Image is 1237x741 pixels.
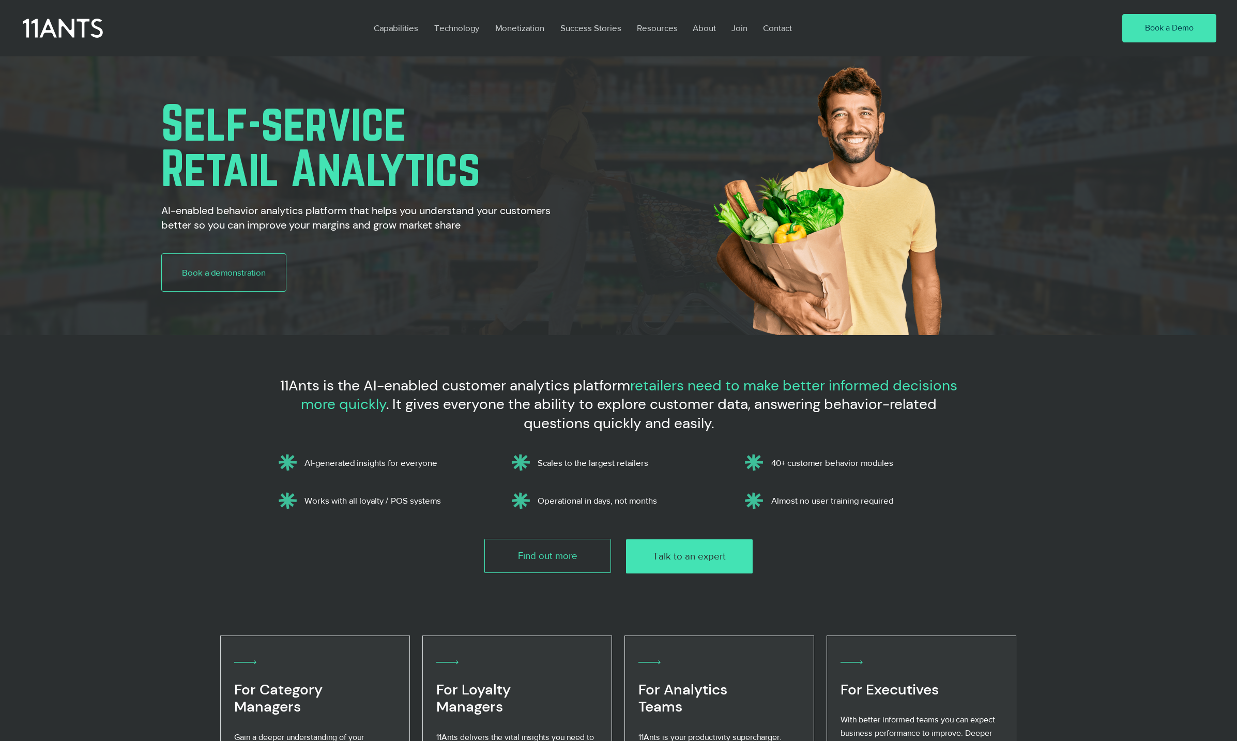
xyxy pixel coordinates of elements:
a: Success Stories [553,16,629,40]
span: For Executives [841,680,939,699]
p: Contact [758,16,797,40]
a: About [685,16,724,40]
span: For Loyalty [436,680,511,699]
span: Self-service [161,95,406,150]
a: Book a Demo [1122,14,1216,43]
a: Contact [755,16,801,40]
a: Book a demonstration [161,253,287,292]
p: 40+ customer behavior modules [771,458,961,468]
nav: Site [366,16,1092,40]
span: 11Ants is the AI-enabled customer analytics platform [280,376,630,395]
a: Find out more [484,539,612,573]
p: Technology [429,16,484,40]
span: Find out more [518,549,577,563]
span: retailers need to make better informed decisions more quickly [301,376,957,414]
span: Retail Analytics [161,141,480,195]
p: Join [726,16,753,40]
span: AI-generated insights for everyone [304,458,437,467]
p: Capabilities [369,16,423,40]
a: Monetization [487,16,553,40]
p: Almost no user training required [771,495,961,506]
a: Resources [629,16,685,40]
p: Works with all loyalty / POS systems [304,495,494,506]
p: Resources [632,16,683,40]
p: Operational in days, not months [538,495,727,506]
a: Talk to an expert [626,539,753,573]
a: Capabilities [366,16,426,40]
p: Monetization [490,16,549,40]
span: Teams [638,697,682,716]
span: Talk to an expert [653,550,726,563]
span: For Analytics [638,680,727,699]
p: Success Stories [555,16,627,40]
span: Managers [436,697,503,716]
a: Technology [426,16,487,40]
span: Book a demonstration [182,266,266,279]
span: Book a Demo [1145,22,1194,34]
span: For Category Managers [234,680,323,717]
a: Join [724,16,755,40]
p: About [688,16,721,40]
p: Scales to the largest retailers [538,458,727,468]
span: . It gives everyone the ability to explore customer data, answering behavior-related questions qu... [386,395,937,432]
h2: AI-enabled behavior analytics platform that helps you understand your customers better so you can... [161,203,558,232]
